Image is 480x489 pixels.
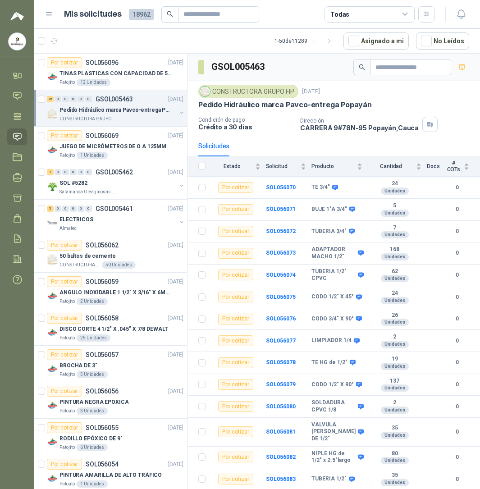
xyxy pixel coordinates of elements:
[218,314,253,324] div: Por cotizar
[311,421,356,443] b: VALVULA [PERSON_NAME] DE 1/2"
[445,337,469,345] b: 0
[218,292,253,302] div: Por cotizar
[77,480,108,488] div: 1 Unidades
[47,145,58,155] img: Company Logo
[47,327,58,338] img: Company Logo
[218,204,253,215] div: Por cotizar
[47,218,58,229] img: Company Logo
[47,313,82,324] div: Por cotizar
[64,8,122,21] h1: Mis solicitudes
[47,276,82,287] div: Por cotizar
[77,152,108,159] div: 1 Unidades
[59,398,128,407] p: PINTURA NEGRA EPOXICA
[86,352,119,358] p: SOL056057
[168,387,183,396] p: [DATE]
[70,169,77,175] div: 0
[47,291,58,302] img: Company Logo
[47,459,82,470] div: Por cotizar
[311,475,347,483] b: TUBERIA 1/2"
[59,179,87,187] p: SOL #5282
[266,228,296,234] a: SOL056072
[330,9,349,19] div: Todas
[47,203,185,232] a: 5 0 0 0 0 0 GSOL005461[DATE] Company LogoELECTRICOSAlmatec
[34,419,187,455] a: Por cotizarSOL056055[DATE] Company LogoRODILLO EPÓXICO DE 9"Patojito6 Unidades
[59,325,168,334] p: DISCO CORTE 4 1/2" X .045" X 7/8 DEWALT
[266,454,296,460] a: SOL056082
[445,358,469,367] b: 0
[368,334,421,341] b: 2
[381,384,409,392] div: Unidades
[55,206,61,212] div: 0
[368,224,421,232] b: 7
[168,132,183,140] p: [DATE]
[218,379,253,390] div: Por cotizar
[266,403,296,410] b: SOL056080
[59,225,77,232] p: Almatec
[59,152,75,159] p: Patojito
[218,182,253,193] div: Por cotizar
[78,96,84,102] div: 0
[86,425,119,431] p: SOL056055
[34,273,187,309] a: Por cotizarSOL056059[DATE] Company LogoANGULO INOXIDABLE 1 1/2" X 3/16" X 6MTSPatojito2 Unidades
[368,450,421,457] b: 80
[168,59,183,67] p: [DATE]
[445,271,469,279] b: 0
[168,351,183,359] p: [DATE]
[445,453,469,462] b: 0
[59,334,75,342] p: Patojito
[368,180,421,187] b: 24
[381,297,409,304] div: Unidades
[218,248,253,259] div: Por cotizar
[168,205,183,213] p: [DATE]
[47,94,185,123] a: 26 0 0 0 0 0 GSOL005463[DATE] Company LogoPedido Hidráulico marca Pavco-entrega PopayánCONSTRUCTO...
[381,341,409,348] div: Unidades
[62,206,69,212] div: 0
[266,184,296,191] a: SOL056070
[359,64,365,70] span: search
[311,184,330,191] b: TE 3/4"
[311,315,354,323] b: CODO 3/4" X 90°
[200,87,210,96] img: Company Logo
[381,187,409,195] div: Unidades
[167,11,173,17] span: search
[266,315,296,322] b: SOL056076
[47,386,82,397] div: Por cotizar
[59,79,75,86] p: Patojito
[416,32,469,50] button: No Leídos
[368,425,421,432] b: 35
[266,250,296,256] a: SOL056073
[445,227,469,236] b: 0
[300,124,419,132] p: CARRERA 9#78N-95 Popayán , Cauca
[86,133,119,139] p: SOL056069
[266,338,296,344] a: SOL056077
[9,33,26,50] img: Company Logo
[311,268,356,282] b: TUBERIA 1/2" CPVC
[368,268,421,275] b: 62
[85,96,92,102] div: 0
[445,249,469,257] b: 0
[85,206,92,212] div: 0
[266,476,296,482] a: SOL056083
[266,381,296,388] a: SOL056079
[343,32,409,50] button: Asignado a mi
[59,371,75,378] p: Patojito
[59,480,75,488] p: Patojito
[198,141,229,151] div: Solicitudes
[266,294,296,300] a: SOL056075
[311,381,354,388] b: CODO 1/2" X 90°
[168,241,183,250] p: [DATE]
[59,188,116,196] p: Salamanca Oleaginosas SAS
[381,407,409,414] div: Unidades
[77,444,108,451] div: 6 Unidades
[266,272,296,278] a: SOL056074
[218,401,253,412] div: Por cotizar
[86,279,119,285] p: SOL056059
[218,426,253,437] div: Por cotizar
[86,315,119,321] p: SOL056058
[168,314,183,323] p: [DATE]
